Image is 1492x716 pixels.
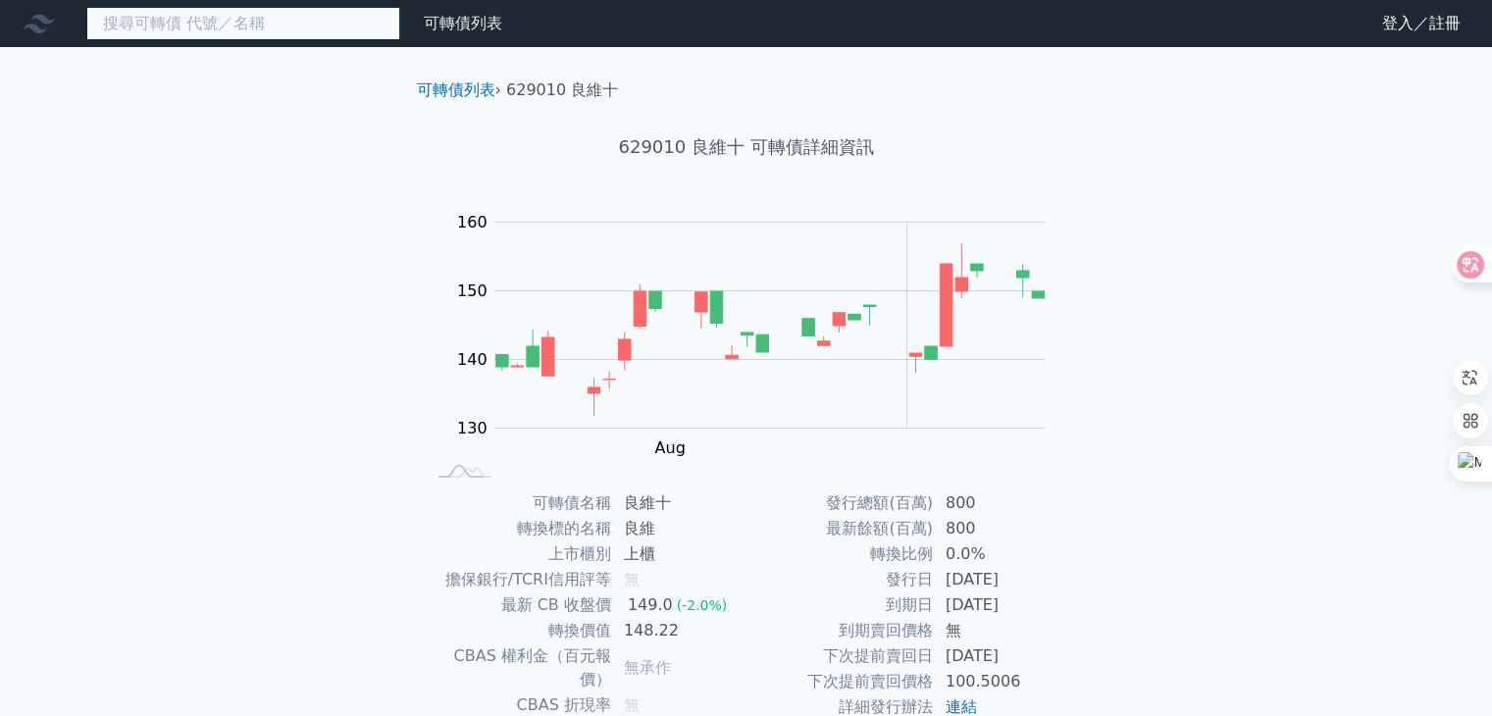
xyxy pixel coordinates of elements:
td: 擔保銀行/TCRI信用評等 [425,567,612,592]
tspan: 160 [457,213,488,231]
tspan: Aug [654,438,685,457]
span: 無 [624,695,640,714]
div: 149.0 [624,593,677,617]
li: › [417,78,501,102]
td: 100.5006 [934,669,1068,694]
td: 到期賣回價格 [746,618,934,643]
g: Chart [446,213,1074,457]
a: 登入／註冊 [1366,8,1476,39]
td: 最新 CB 收盤價 [425,592,612,618]
h1: 629010 良維十 可轉債詳細資訊 [401,133,1092,161]
td: [DATE] [934,592,1068,618]
td: 轉換價值 [425,618,612,643]
td: CBAS 權利金（百元報價） [425,643,612,692]
td: 148.22 [612,618,746,643]
tspan: 130 [457,419,488,437]
td: 轉換比例 [746,541,934,567]
td: 良維 [612,516,746,541]
td: 到期日 [746,592,934,618]
td: 下次提前賣回價格 [746,669,934,694]
input: 搜尋可轉債 代號／名稱 [86,7,400,40]
td: 無 [934,618,1068,643]
td: [DATE] [934,643,1068,669]
a: 連結 [946,697,977,716]
td: [DATE] [934,567,1068,592]
a: 可轉債列表 [424,14,502,32]
td: 上市櫃別 [425,541,612,567]
td: 可轉債名稱 [425,490,612,516]
tspan: 150 [457,281,488,300]
td: 800 [934,516,1068,541]
td: 良維十 [612,490,746,516]
span: 無承作 [624,658,671,677]
li: 629010 良維十 [506,78,618,102]
td: 發行總額(百萬) [746,490,934,516]
td: 下次提前賣回日 [746,643,934,669]
span: 無 [624,570,640,588]
td: 上櫃 [612,541,746,567]
td: 發行日 [746,567,934,592]
td: 0.0% [934,541,1068,567]
span: (-2.0%) [677,597,728,613]
td: 最新餘額(百萬) [746,516,934,541]
td: 轉換標的名稱 [425,516,612,541]
tspan: 140 [457,350,488,369]
a: 可轉債列表 [417,80,495,99]
td: 800 [934,490,1068,516]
